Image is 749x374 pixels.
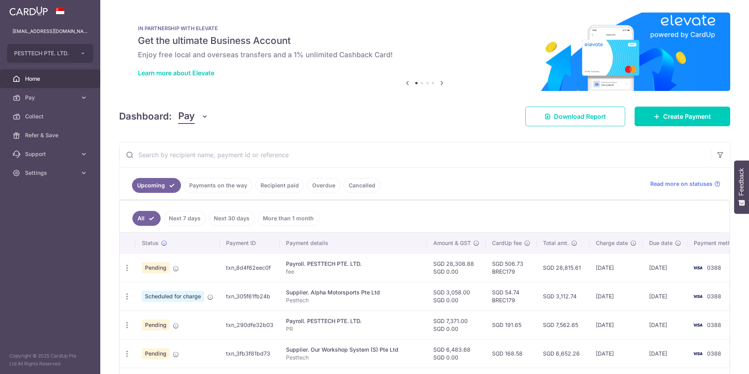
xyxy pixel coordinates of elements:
[596,239,628,247] span: Charge date
[663,112,711,121] span: Create Payment
[590,253,643,282] td: [DATE]
[286,296,421,304] p: Pesttech
[286,325,421,333] p: PR
[307,178,340,193] a: Overdue
[142,291,204,302] span: Scheduled for charge
[138,69,214,77] a: Learn more about Elevate
[142,320,170,330] span: Pending
[690,349,706,358] img: Bank Card
[687,233,747,253] th: Payment method
[554,112,606,121] span: Download Report
[635,107,730,126] a: Create Payment
[220,253,280,282] td: txn_8d4f62eec0f
[220,282,280,310] td: txn_305f61fb24b
[590,339,643,368] td: [DATE]
[286,289,421,296] div: Supplier. Alpha Motorsports Pte Ltd
[14,49,72,57] span: PESTTECH PTE. LTD.
[286,346,421,354] div: Supplier. Our Workshop System (S) Pte Ltd
[280,233,427,253] th: Payment details
[138,25,711,31] p: IN PARTNERSHIP WITH ELEVATE
[543,239,569,247] span: Total amt.
[25,169,77,177] span: Settings
[142,239,159,247] span: Status
[142,262,170,273] span: Pending
[25,94,77,102] span: Pay
[286,268,421,276] p: fee
[13,27,88,35] p: [EMAIL_ADDRESS][DOMAIN_NAME]
[707,264,721,271] span: 0388
[643,253,687,282] td: [DATE]
[427,339,486,368] td: SGD 6,483.68 SGD 0.00
[132,211,161,226] a: All
[286,354,421,361] p: Pesttech
[707,350,721,357] span: 0388
[344,178,380,193] a: Cancelled
[590,282,643,310] td: [DATE]
[649,239,673,247] span: Due date
[433,239,471,247] span: Amount & GST
[209,211,255,226] a: Next 30 days
[650,180,720,188] a: Read more on statuses
[707,321,721,328] span: 0388
[178,109,208,124] button: Pay
[25,113,77,120] span: Collect
[286,317,421,325] div: Payroll. PESTTECH PTE. LTD.
[25,131,77,139] span: Refer & Save
[690,320,706,330] img: Bank Card
[738,168,745,196] span: Feedback
[286,260,421,268] div: Payroll. PESTTECH PTE. LTD.
[427,253,486,282] td: SGD 28,308.88 SGD 0.00
[690,263,706,272] img: Bank Card
[486,282,537,310] td: SGD 54.74 BREC179
[184,178,252,193] a: Payments on the way
[486,310,537,339] td: SGD 191.65
[220,339,280,368] td: txn_3fb3f81bd73
[138,50,711,60] h6: Enjoy free local and overseas transfers and a 1% unlimited Cashback Card!
[650,180,713,188] span: Read more on statuses
[220,310,280,339] td: txn_290dfe32b03
[486,253,537,282] td: SGD 506.73 BREC179
[25,75,77,83] span: Home
[486,339,537,368] td: SGD 168.58
[537,282,590,310] td: SGD 3,112.74
[9,6,48,16] img: CardUp
[119,13,730,91] img: Renovation banner
[707,293,721,300] span: 0388
[132,178,181,193] a: Upcoming
[537,339,590,368] td: SGD 6,652.26
[427,310,486,339] td: SGD 7,371.00 SGD 0.00
[138,34,711,47] h5: Get the ultimate Business Account
[643,310,687,339] td: [DATE]
[643,339,687,368] td: [DATE]
[119,142,711,167] input: Search by recipient name, payment id or reference
[690,292,706,301] img: Bank Card
[25,150,77,158] span: Support
[492,239,522,247] span: CardUp fee
[164,211,206,226] a: Next 7 days
[537,310,590,339] td: SGD 7,562.65
[7,44,93,63] button: PESTTECH PTE. LTD.
[537,253,590,282] td: SGD 28,815.61
[643,282,687,310] td: [DATE]
[525,107,625,126] a: Download Report
[258,211,319,226] a: More than 1 month
[427,282,486,310] td: SGD 3,058.00 SGD 0.00
[590,310,643,339] td: [DATE]
[178,109,195,124] span: Pay
[255,178,304,193] a: Recipient paid
[119,109,172,123] h4: Dashboard:
[220,233,280,253] th: Payment ID
[142,348,170,359] span: Pending
[734,160,749,214] button: Feedback - Show survey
